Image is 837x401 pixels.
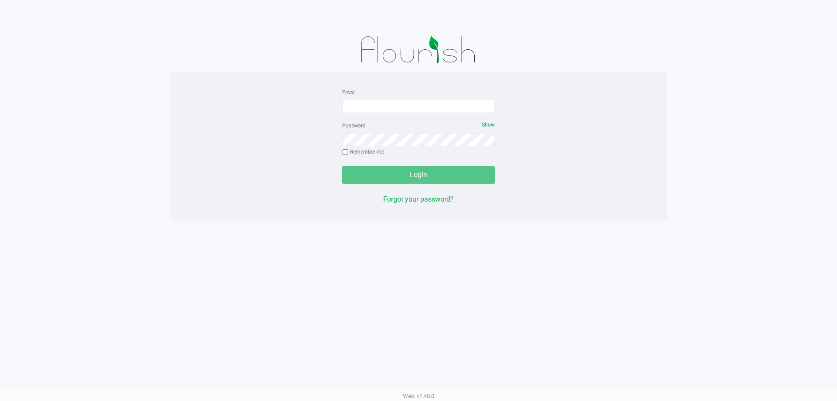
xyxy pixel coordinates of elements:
label: Password [342,122,366,130]
span: Show [482,122,495,128]
span: Web: v1.40.0 [403,393,434,399]
label: Email [342,89,356,96]
label: Remember me [342,148,384,156]
input: Remember me [342,149,348,155]
button: Forgot your password? [383,194,454,205]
